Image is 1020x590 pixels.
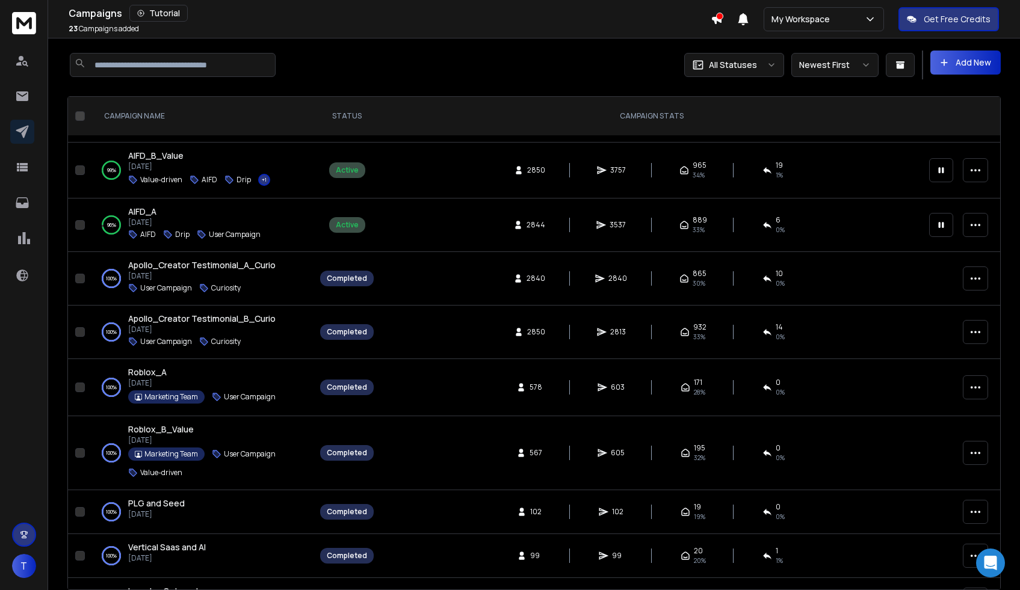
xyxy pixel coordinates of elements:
[69,24,139,34] p: Campaigns added
[258,174,270,186] button: +1
[694,512,705,521] span: 19 %
[694,378,702,387] span: 171
[693,322,706,332] span: 932
[128,541,206,553] a: Vertical Saas and AI
[694,387,705,397] span: 28 %
[693,278,705,288] span: 30 %
[90,490,313,534] td: 100%PLG and Seed[DATE]
[611,448,625,458] span: 605
[144,449,198,459] p: Marketing Team
[776,332,785,342] span: 0 %
[209,230,261,239] p: User Campaign
[128,378,276,388] p: [DATE]
[327,551,367,561] div: Completed
[610,327,626,337] span: 2813
[694,443,705,453] span: 195
[610,220,626,230] span: 3537
[107,164,116,176] p: 99 %
[608,274,627,283] span: 2840
[128,218,261,227] p: [DATE]
[140,468,182,478] p: Value-driven
[106,550,117,562] p: 100 %
[313,97,381,136] th: STATUS
[612,551,624,561] span: 99
[327,507,367,517] div: Completed
[530,448,542,458] span: 567
[140,283,192,293] p: User Campaign
[930,51,1001,75] button: Add New
[694,453,705,462] span: 32 %
[106,447,117,459] p: 100 %
[611,383,625,392] span: 603
[530,551,542,561] span: 99
[327,274,367,283] div: Completed
[776,225,785,235] span: 0 %
[128,509,185,519] p: [DATE]
[128,553,206,563] p: [DATE]
[90,97,313,136] th: CAMPAIGN NAME
[693,269,706,278] span: 865
[694,546,703,556] span: 20
[129,5,188,22] button: Tutorial
[336,220,359,230] div: Active
[693,332,705,342] span: 33 %
[771,13,835,25] p: My Workspace
[211,337,241,346] p: Curiosity
[12,554,36,578] button: T
[527,220,545,230] span: 2844
[776,502,780,512] span: 0
[128,497,185,509] a: PLG and Seed
[140,175,182,185] p: Value-driven
[128,541,206,553] span: Vertical Saas and AI
[90,306,313,359] td: 100%Apollo_Creator Testimonial_B_Curio[DATE]User CampaignCuriosity
[693,161,706,170] span: 965
[976,549,1005,577] div: Open Intercom Messenger
[527,274,545,283] span: 2840
[128,271,276,281] p: [DATE]
[527,165,545,175] span: 2850
[693,225,705,235] span: 33 %
[530,507,542,517] span: 102
[924,13,991,25] p: Get Free Credits
[128,259,276,271] a: Apollo_Creator Testimonial_A_Curio
[381,97,922,136] th: CAMPAIGN STATS
[128,423,194,435] span: Roblox_B_Value
[776,215,780,225] span: 6
[776,278,785,288] span: 0 %
[776,269,783,278] span: 10
[327,448,367,458] div: Completed
[128,162,270,171] p: [DATE]
[140,230,156,239] p: AIFD
[236,175,251,185] p: Drip
[527,327,545,337] span: 2850
[693,170,705,180] span: 34 %
[106,506,117,518] p: 100 %
[128,313,276,325] a: Apollo_Creator Testimonial_B_Curio
[776,161,783,170] span: 19
[175,230,190,239] p: Drip
[106,272,117,284] p: 100 %
[612,507,624,517] span: 102
[90,534,313,578] td: 100%Vertical Saas and AI[DATE]
[694,556,706,565] span: 20 %
[776,453,785,462] span: 0 %
[694,502,701,512] span: 19
[224,449,276,459] p: User Campaign
[898,7,999,31] button: Get Free Credits
[327,383,367,392] div: Completed
[128,313,276,324] span: Apollo_Creator Testimonial_B_Curio
[90,416,313,490] td: 100%Roblox_B_Value[DATE]Marketing TeamUser CampaignValue-driven
[90,198,313,252] td: 96%AIFD_A[DATE]AIFDDripUser Campaign
[776,546,778,556] span: 1
[128,150,184,162] a: AIFD_B_Value
[128,423,194,435] a: Roblox_B_Value
[128,206,156,217] span: AIFD_A
[530,383,542,392] span: 578
[693,215,707,225] span: 889
[211,283,241,293] p: Curiosity
[128,206,156,218] a: AIFD_A
[90,359,313,416] td: 100%Roblox_A[DATE]Marketing TeamUser Campaign
[224,392,276,402] p: User Campaign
